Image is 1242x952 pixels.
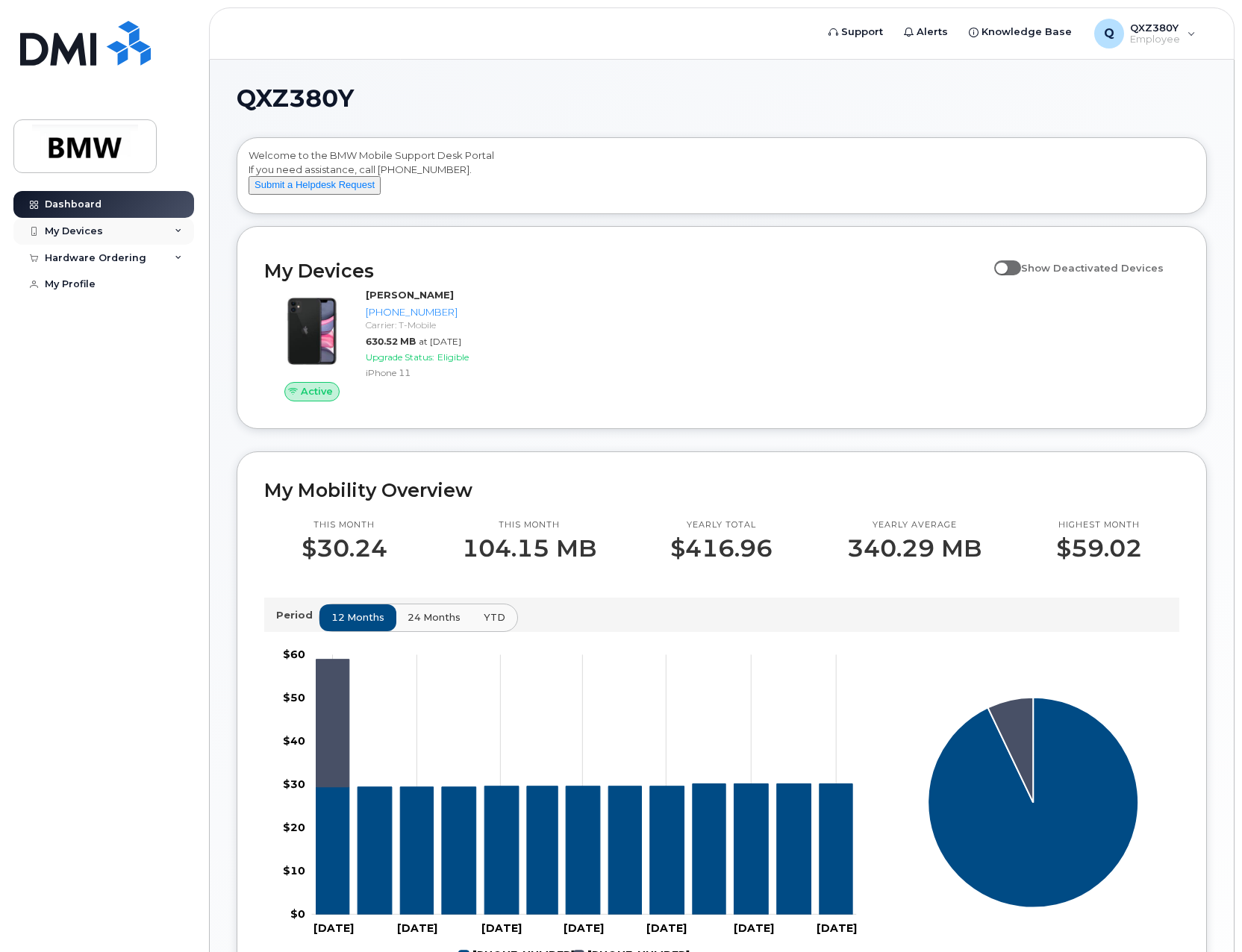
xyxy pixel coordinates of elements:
[994,254,1006,266] input: Show Deactivated Devices
[249,148,1195,208] div: Welcome to the BMW Mobile Support Desk Portal If you need assistance, call [PHONE_NUMBER].
[1056,535,1142,562] p: $59.02
[283,691,305,704] tspan: $50
[419,336,461,347] span: at [DATE]
[397,921,437,935] tspan: [DATE]
[283,734,305,748] tspan: $40
[301,384,333,398] span: Active
[481,921,522,935] tspan: [DATE]
[290,907,305,921] tspan: $0
[249,178,381,190] a: Submit a Helpdesk Request
[366,305,474,319] div: [PHONE_NUMBER]
[670,535,773,562] p: $416.96
[276,608,319,622] p: Period
[283,864,305,877] tspan: $10
[366,319,474,331] div: Carrier: T-Mobile
[249,176,381,195] button: Submit a Helpdesk Request
[462,535,596,562] p: 104.15 MB
[316,660,349,787] g: 864-325-1790
[264,260,987,282] h2: My Devices
[283,648,305,661] tspan: $60
[847,519,982,531] p: Yearly average
[1021,262,1164,274] span: Show Deactivated Devices
[366,336,416,347] span: 630.52 MB
[276,295,348,367] img: iPhone_11.jpg
[817,921,858,935] tspan: [DATE]
[408,610,461,624] span: 24 months
[1177,887,1231,941] iframe: Messenger Launcher
[847,535,982,562] p: 340.29 MB
[316,784,853,915] g: 864-748-7485
[264,479,1179,501] h2: My Mobility Overview
[366,351,434,363] span: Upgrade Status:
[484,610,505,624] span: YTD
[564,921,604,935] tspan: [DATE]
[366,366,474,379] div: iPhone 11
[670,519,773,531] p: Yearly total
[283,777,305,791] tspan: $30
[437,351,469,363] span: Eligible
[283,821,305,834] tspan: $20
[646,921,687,935] tspan: [DATE]
[366,289,454,301] strong: [PERSON_NAME]
[462,519,596,531] p: This month
[302,519,387,531] p: This month
[928,698,1138,908] g: Series
[1056,519,1142,531] p: Highest month
[237,87,354,110] span: QXZ380Y
[734,921,774,935] tspan: [DATE]
[313,921,354,935] tspan: [DATE]
[302,535,387,562] p: $30.24
[264,288,480,401] a: Active[PERSON_NAME][PHONE_NUMBER]Carrier: T-Mobile630.52 MBat [DATE]Upgrade Status:EligibleiPhone 11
